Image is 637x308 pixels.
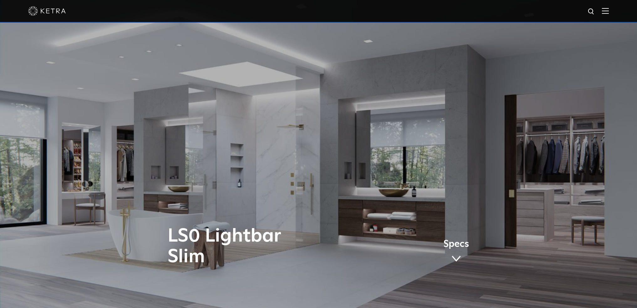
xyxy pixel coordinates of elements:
img: search icon [587,8,595,16]
img: ketra-logo-2019-white [28,6,66,16]
img: Hamburger%20Nav.svg [602,8,609,14]
span: Specs [443,240,469,249]
a: Specs [443,240,469,264]
h1: LS0 Lightbar Slim [168,226,345,267]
